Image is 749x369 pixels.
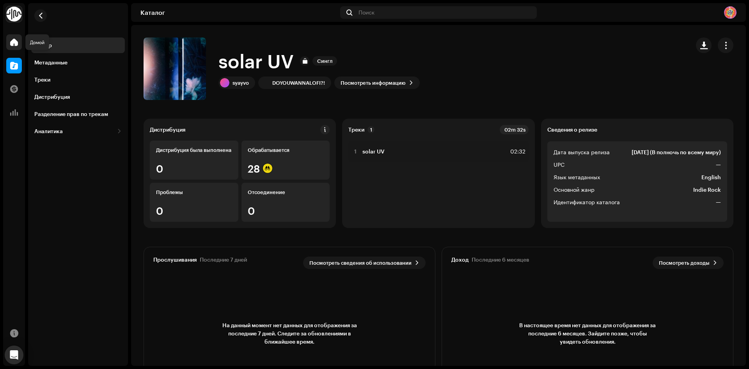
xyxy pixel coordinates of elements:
[362,148,385,155] strong: solar UV
[724,6,737,19] img: 45a31273-06c5-4b94-ae78-82660a7f9490
[34,94,70,100] div: Дистрибуция
[6,6,22,22] img: 0f74c21f-6d1c-4dbc-9196-dbddad53419e
[554,185,595,194] span: Основной жанр
[500,125,529,134] div: 02m 32s
[31,106,125,122] re-m-nav-item: Разделение прав по трекам
[140,9,337,16] div: Каталог
[34,111,108,117] div: Разделение прав по трекам
[31,55,125,70] re-m-nav-item: Метаданные
[34,128,63,134] div: Аналитика
[693,185,721,194] strong: Indie Rock
[34,42,52,48] div: Обзор
[508,147,525,156] div: 02:32
[31,123,125,139] re-m-nav-dropdown: Аналитика
[31,72,125,87] re-m-nav-item: Треки
[659,255,710,271] span: Посмотреть доходы
[260,78,269,87] img: e86f5508-4edb-4b6d-90ce-ca7d4ca7a273
[150,127,185,133] div: Дистрибуция
[248,147,324,153] div: Обрабатывается
[341,75,406,91] span: Посмотреть информацию
[701,173,721,182] strong: English
[153,257,197,263] div: Прослушивания
[653,257,724,269] button: Посмотреть доходы
[554,148,610,157] span: Дата выпуска релиза
[156,147,232,153] div: Дистрибуция была выполнена
[233,80,249,86] div: syayvo
[218,48,294,73] h1: solar UV
[359,9,374,16] span: Поиск
[367,126,374,133] p-badge: 1
[5,346,23,364] div: Open Intercom Messenger
[451,257,469,263] div: Доход
[348,127,364,133] strong: Треки
[334,77,420,89] button: Посмотреть информацию
[472,257,529,263] div: Последние 6 месяцев
[31,89,125,105] re-m-nav-item: Дистрибуция
[156,189,232,195] div: Проблемы
[34,59,67,66] div: Метаданные
[547,127,597,133] strong: Сведения о релизе
[248,189,324,195] div: Отсоединение
[303,257,426,269] button: Посмотреть сведения об использовании
[272,80,325,86] div: DOYOUWANNALOFI?!
[34,77,50,83] div: Треки
[554,160,564,169] span: UPC
[716,160,721,169] strong: —
[312,56,337,66] span: Сингл
[716,198,721,207] strong: —
[517,321,658,346] span: В настоящее время нет данных для отображения за последние 6 месяцев. Зайдите позже, чтобы увидеть...
[219,321,360,346] span: На данный момент нет данных для отображения за последние 7 дней. Следите за обновлениями в ближай...
[31,37,125,53] re-m-nav-item: Обзор
[554,173,600,182] span: Язык метаданных
[200,257,247,263] div: Последние 7 дней
[632,148,721,157] strong: [DATE] (В полночь по всему миру)
[554,198,620,207] span: Идентификатор каталога
[309,255,412,271] span: Посмотреть сведения об использовании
